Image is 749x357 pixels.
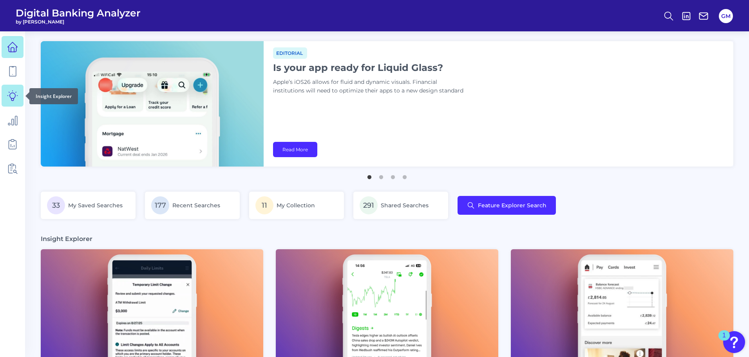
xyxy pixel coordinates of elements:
img: bannerImg [41,41,264,167]
a: 11My Collection [249,192,344,219]
span: Editorial [273,47,307,59]
h1: Is your app ready for Liquid Glass? [273,62,469,73]
button: 2 [377,171,385,179]
button: 1 [365,171,373,179]
a: Read More [273,142,317,157]
span: 177 [151,196,169,214]
span: My Saved Searches [68,202,123,209]
span: 291 [360,196,378,214]
p: Apple’s iOS26 allows for fluid and dynamic visuals. Financial institutions will need to optimize ... [273,78,469,95]
h3: Insight Explorer [41,235,92,243]
button: 3 [389,171,397,179]
span: My Collection [277,202,315,209]
button: Feature Explorer Search [458,196,556,215]
a: 33My Saved Searches [41,192,136,219]
span: Recent Searches [172,202,220,209]
span: 33 [47,196,65,214]
button: 4 [401,171,409,179]
span: Digital Banking Analyzer [16,7,141,19]
span: Shared Searches [381,202,429,209]
a: 177Recent Searches [145,192,240,219]
a: 291Shared Searches [353,192,448,219]
span: Feature Explorer Search [478,202,546,208]
button: Open Resource Center, 1 new notification [723,331,745,353]
span: by [PERSON_NAME] [16,19,141,25]
div: Insight Explorer [29,88,78,104]
button: GM [719,9,733,23]
span: 11 [255,196,273,214]
a: Editorial [273,49,307,56]
div: 1 [722,335,726,346]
